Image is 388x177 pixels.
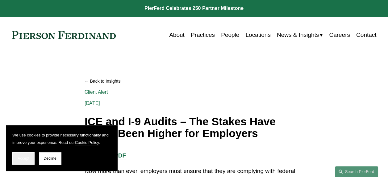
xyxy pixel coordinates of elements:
span: Decline [44,156,56,161]
span: News & Insights [277,30,319,40]
a: Back to Insights [85,76,303,86]
a: People [221,29,239,41]
p: We use cookies to provide necessary functionality and improve your experience. Read our . [12,132,111,146]
button: Accept [12,152,35,165]
h1: ICE and I-9 Audits – The Stakes Have Never Been Higher for Employers [85,116,303,140]
a: folder dropdown [277,29,323,41]
a: Contact [356,29,376,41]
span: [DATE] [85,100,100,106]
span: Accept [18,156,29,161]
a: Search this site [335,166,378,177]
a: Locations [245,29,270,41]
a: Cookie Policy [75,140,99,145]
a: Careers [329,29,350,41]
a: Practices [191,29,215,41]
section: Cookie banner [6,125,117,171]
a: Client Alert [85,89,108,95]
a: About [169,29,185,41]
button: Decline [39,152,61,165]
